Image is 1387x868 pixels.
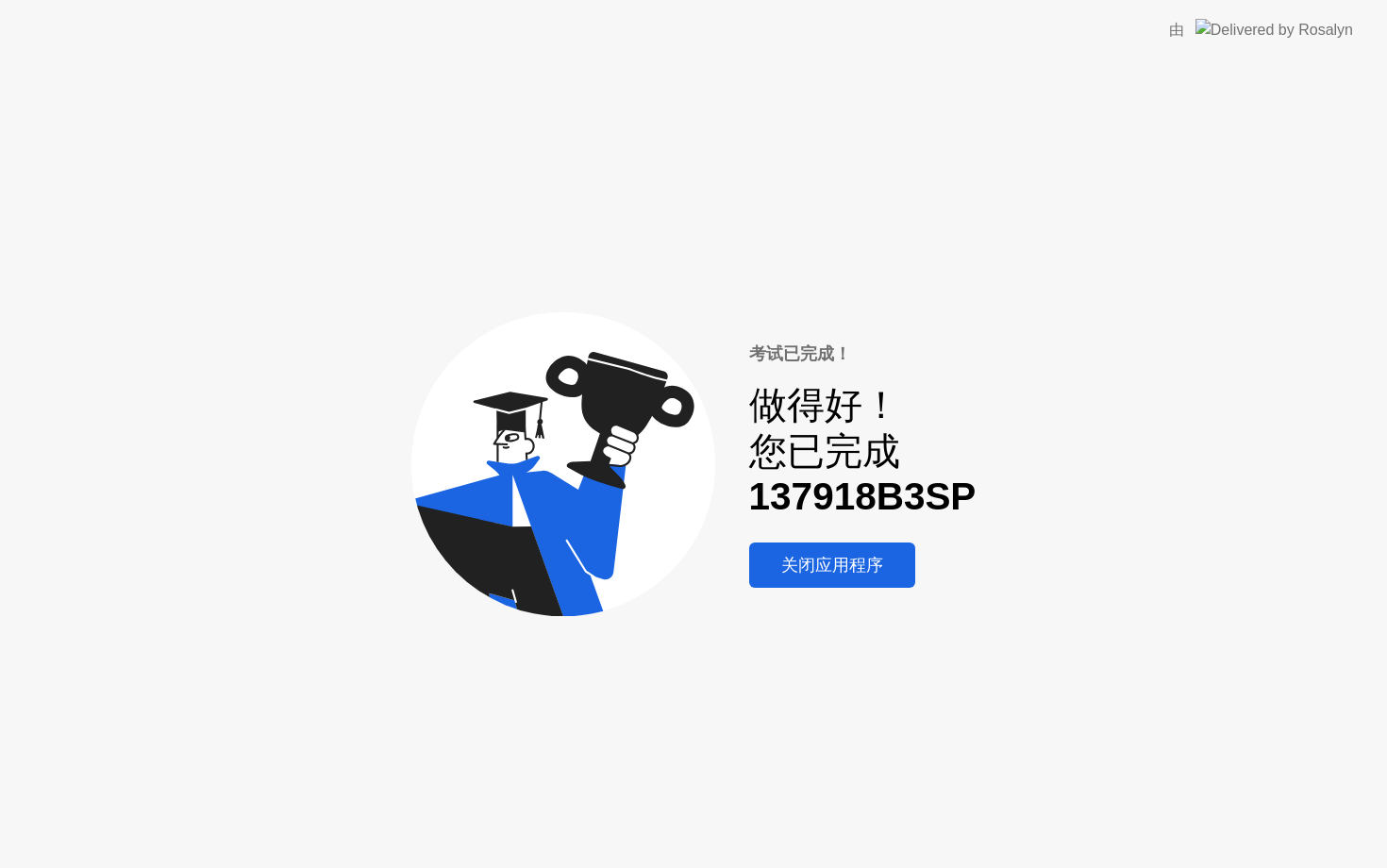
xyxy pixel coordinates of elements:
[749,475,977,518] b: 137918B3SP
[749,542,915,588] button: 关闭应用程序
[1169,19,1184,42] div: 由
[1195,19,1353,41] img: Delivered by Rosalyn
[749,341,977,367] div: 考试已完成！
[755,553,910,576] div: 关闭应用程序
[749,382,977,520] div: 做得好！ 您已完成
